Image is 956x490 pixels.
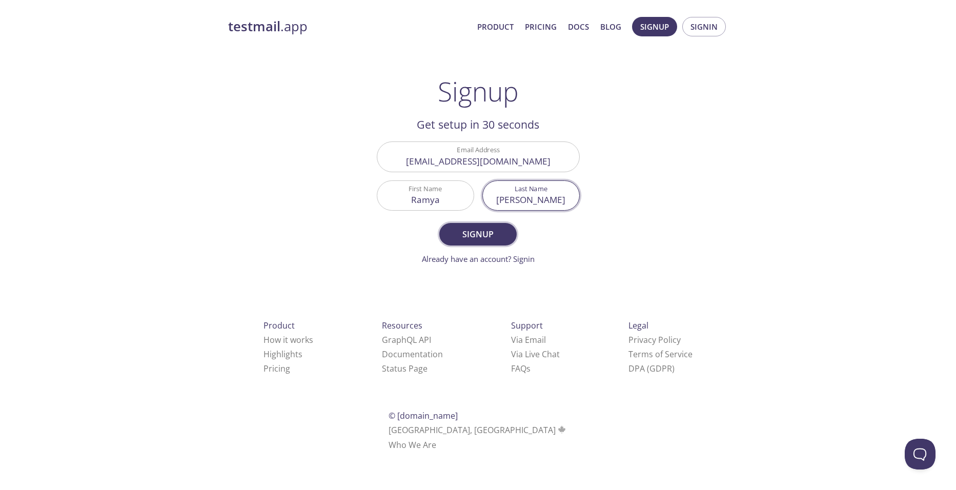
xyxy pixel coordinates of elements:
[628,320,648,331] span: Legal
[263,349,302,360] a: Highlights
[905,439,935,469] iframe: Help Scout Beacon - Open
[389,439,436,451] a: Who We Are
[628,363,675,374] a: DPA (GDPR)
[640,20,669,33] span: Signup
[511,320,543,331] span: Support
[600,20,621,33] a: Blog
[439,223,516,246] button: Signup
[525,20,557,33] a: Pricing
[263,334,313,345] a: How it works
[511,334,546,345] a: Via Email
[451,227,505,241] span: Signup
[228,17,280,35] strong: testmail
[511,363,531,374] a: FAQ
[628,334,681,345] a: Privacy Policy
[382,320,422,331] span: Resources
[477,20,514,33] a: Product
[263,363,290,374] a: Pricing
[690,20,718,33] span: Signin
[568,20,589,33] a: Docs
[632,17,677,36] button: Signup
[389,424,567,436] span: [GEOGRAPHIC_DATA], [GEOGRAPHIC_DATA]
[526,363,531,374] span: s
[682,17,726,36] button: Signin
[382,349,443,360] a: Documentation
[263,320,295,331] span: Product
[389,410,458,421] span: © [DOMAIN_NAME]
[382,334,431,345] a: GraphQL API
[628,349,693,360] a: Terms of Service
[511,349,560,360] a: Via Live Chat
[228,18,469,35] a: testmail.app
[438,76,519,107] h1: Signup
[382,363,428,374] a: Status Page
[422,254,535,264] a: Already have an account? Signin
[377,116,580,133] h2: Get setup in 30 seconds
